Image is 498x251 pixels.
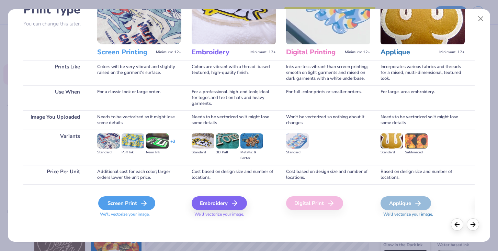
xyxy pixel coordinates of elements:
img: Metallic & Glitter [240,133,263,149]
div: Digital Print [286,196,343,210]
div: + 3 [170,139,175,150]
img: Puff Ink [122,133,144,149]
div: Variants [23,130,87,165]
div: For a professional, high-end look; ideal for logos and text on hats and heavy garments. [192,85,276,110]
div: Standard [381,150,403,155]
div: 3D Puff [216,150,239,155]
img: 3D Puff [216,133,239,149]
div: Incorporates various fabrics and threads for a raised, multi-dimensional, textured look. [381,60,465,85]
span: Minimum: 12+ [156,50,181,55]
div: Use When [23,85,87,110]
span: Minimum: 12+ [250,50,276,55]
div: For large-area embroidery. [381,85,465,110]
button: Close [474,12,487,25]
div: Sublimated [405,150,428,155]
div: Cost based on design size and number of locations. [286,165,370,184]
div: Standard [286,150,309,155]
img: Sublimated [405,133,428,149]
div: Based on design size and number of locations. [381,165,465,184]
p: You can change this later. [23,21,87,27]
h3: Digital Printing [286,48,342,57]
h3: Embroidery [192,48,248,57]
div: Needs to be vectorized so it might lose some details [97,110,181,130]
h3: Applique [381,48,437,57]
div: Standard [192,150,214,155]
h3: Screen Printing [97,48,153,57]
div: Price Per Unit [23,165,87,184]
div: For full-color prints or smaller orders. [286,85,370,110]
div: Colors will be very vibrant and slightly raised on the garment's surface. [97,60,181,85]
div: For a classic look or large order. [97,85,181,110]
div: Image You Uploaded [23,110,87,130]
div: Puff Ink [122,150,144,155]
span: We'll vectorize your image. [97,211,181,217]
img: Standard [286,133,309,149]
span: We'll vectorize your image. [381,211,465,217]
div: Prints Like [23,60,87,85]
img: Standard [381,133,403,149]
div: Applique [381,196,431,210]
div: Won't be vectorized so nothing about it changes [286,110,370,130]
div: Additional cost for each color; larger orders lower the unit price. [97,165,181,184]
div: Needs to be vectorized so it might lose some details [192,110,276,130]
div: Colors are vibrant with a thread-based textured, high-quality finish. [192,60,276,85]
div: Standard [97,150,120,155]
img: Standard [192,133,214,149]
span: Minimum: 12+ [439,50,465,55]
div: Metallic & Glitter [240,150,263,161]
div: Inks are less vibrant than screen printing; smooth on light garments and raised on dark garments ... [286,60,370,85]
img: Standard [97,133,120,149]
div: Needs to be vectorized so it might lose some details [381,110,465,130]
div: Cost based on design size and number of locations. [192,165,276,184]
img: Neon Ink [146,133,169,149]
span: We'll vectorize your image. [192,211,276,217]
div: Screen Print [98,196,155,210]
div: Neon Ink [146,150,169,155]
div: Embroidery [192,196,247,210]
span: Minimum: 12+ [345,50,370,55]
